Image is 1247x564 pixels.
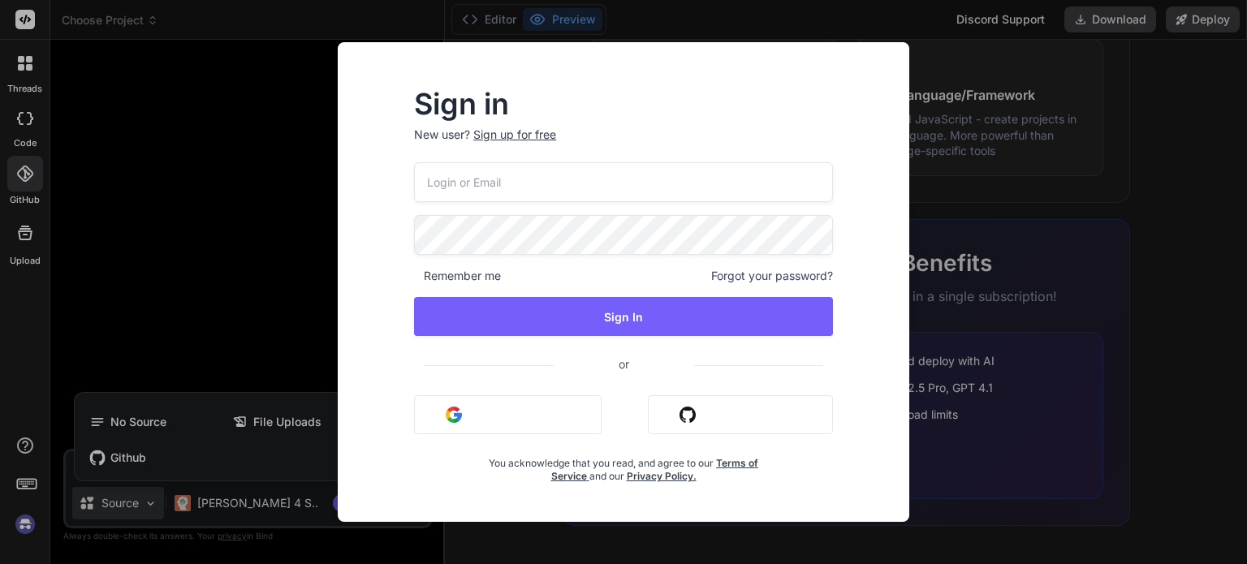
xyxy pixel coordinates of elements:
h2: Sign in [414,91,833,117]
button: Sign in with Google [414,395,602,434]
input: Login or Email [414,162,833,202]
div: You acknowledge that you read, and agree to our and our [484,447,763,483]
span: Forgot your password? [711,268,833,284]
a: Terms of Service [551,457,759,482]
button: Sign In [414,297,833,336]
span: Remember me [414,268,501,284]
button: Sign in with Github [648,395,833,434]
img: github [680,407,696,423]
span: or [554,344,694,384]
img: google [446,407,462,423]
p: New user? [414,127,833,162]
div: Sign up for free [473,127,556,143]
a: Privacy Policy. [627,470,697,482]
